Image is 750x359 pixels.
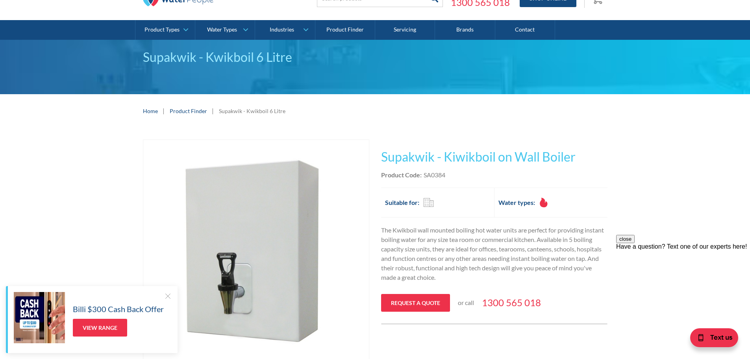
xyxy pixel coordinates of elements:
[381,171,422,179] strong: Product Code:
[315,20,375,40] a: Product Finder
[143,107,158,115] a: Home
[381,294,450,312] a: Request a quote
[144,26,180,33] div: Product Types
[255,20,315,40] a: Industries
[381,147,607,166] h1: Supakwik - Kiwikboil on Wall Boiler
[73,303,164,315] h5: Billi $300 Cash Back Offer
[170,107,207,115] a: Product Finder
[385,198,419,207] h2: Suitable for:
[435,20,495,40] a: Brands
[135,20,195,40] a: Product Types
[381,225,607,282] p: The Kwikboil wall mounted boiling hot water units are perfect for providing instant boiling water...
[482,296,541,310] a: 1300 565 018
[207,26,237,33] div: Water Types
[73,319,127,337] a: View Range
[14,292,65,343] img: Billi $300 Cash Back Offer
[458,298,474,307] p: or call
[211,106,215,115] div: |
[424,170,445,180] div: SA0384
[616,235,750,329] iframe: podium webchat widget prompt
[143,48,607,67] div: Supakwik - Kwikboil 6 Litre
[498,198,535,207] h2: Water types:
[671,320,750,359] iframe: podium webchat widget bubble
[495,20,555,40] a: Contact
[219,107,285,115] div: Supakwik - Kwikboil 6 Litre
[195,20,255,40] a: Water Types
[375,20,435,40] a: Servicing
[162,106,166,115] div: |
[270,26,294,33] div: Industries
